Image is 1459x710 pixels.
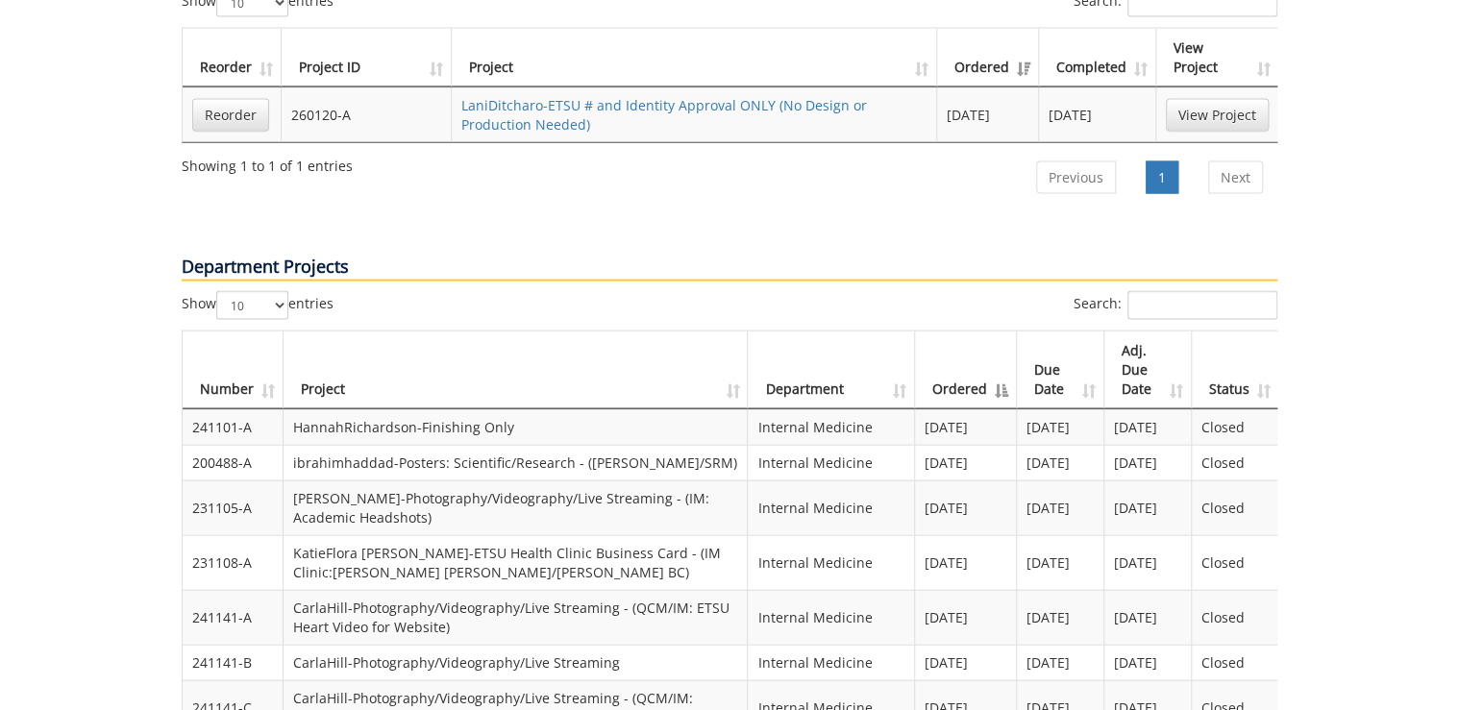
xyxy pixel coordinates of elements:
[915,331,1017,409] th: Ordered: activate to sort column descending
[1104,409,1192,445] td: [DATE]
[284,480,748,535] td: [PERSON_NAME]-Photography/Videography/Live Streaming - (IM: Academic Headshots)
[1104,331,1192,409] th: Adj. Due Date: activate to sort column ascending
[452,29,937,87] th: Project: activate to sort column ascending
[284,331,748,409] th: Project: activate to sort column ascending
[1192,480,1278,535] td: Closed
[1104,480,1192,535] td: [DATE]
[1156,29,1278,87] th: View Project: activate to sort column ascending
[284,409,748,445] td: HannahRichardson-Finishing Only
[461,96,867,134] a: LaniDitcharo-ETSU # and Identity Approval ONLY (No Design or Production Needed)
[1017,590,1104,645] td: [DATE]
[1166,99,1269,132] a: View Project
[1192,445,1278,480] td: Closed
[937,29,1039,87] th: Ordered: activate to sort column ascending
[1192,590,1278,645] td: Closed
[1192,331,1278,409] th: Status: activate to sort column ascending
[183,590,284,645] td: 241141-A
[1017,409,1104,445] td: [DATE]
[1192,409,1278,445] td: Closed
[1208,161,1263,194] a: Next
[748,480,915,535] td: Internal Medicine
[183,535,284,590] td: 231108-A
[915,445,1017,480] td: [DATE]
[192,99,269,132] a: Reorder
[282,29,452,87] th: Project ID: activate to sort column ascending
[748,535,915,590] td: Internal Medicine
[183,29,282,87] th: Reorder: activate to sort column ascending
[1104,445,1192,480] td: [DATE]
[915,535,1017,590] td: [DATE]
[748,409,915,445] td: Internal Medicine
[183,445,284,480] td: 200488-A
[183,409,284,445] td: 241101-A
[1039,29,1156,87] th: Completed: activate to sort column ascending
[1104,535,1192,590] td: [DATE]
[284,445,748,480] td: ibrahimhaddad-Posters: Scientific/Research - ([PERSON_NAME]/SRM)
[182,255,1277,282] p: Department Projects
[182,149,353,176] div: Showing 1 to 1 of 1 entries
[1039,87,1156,142] td: [DATE]
[1146,161,1178,194] a: 1
[1104,590,1192,645] td: [DATE]
[284,535,748,590] td: KatieFlora [PERSON_NAME]-ETSU Health Clinic Business Card - (IM Clinic:[PERSON_NAME] [PERSON_NAME...
[748,445,915,480] td: Internal Medicine
[183,480,284,535] td: 231105-A
[748,645,915,680] td: Internal Medicine
[216,291,288,320] select: Showentries
[183,645,284,680] td: 241141-B
[1017,535,1104,590] td: [DATE]
[1074,291,1277,320] label: Search:
[937,87,1039,142] td: [DATE]
[748,331,915,409] th: Department: activate to sort column ascending
[748,590,915,645] td: Internal Medicine
[182,291,334,320] label: Show entries
[282,87,452,142] td: 260120-A
[1127,291,1277,320] input: Search:
[284,645,748,680] td: CarlaHill-Photography/Videography/Live Streaming
[915,480,1017,535] td: [DATE]
[1036,161,1116,194] a: Previous
[284,590,748,645] td: CarlaHill-Photography/Videography/Live Streaming - (QCM/IM: ETSU Heart Video for Website)
[1104,645,1192,680] td: [DATE]
[915,590,1017,645] td: [DATE]
[1017,331,1104,409] th: Due Date: activate to sort column ascending
[1192,535,1278,590] td: Closed
[1017,480,1104,535] td: [DATE]
[915,409,1017,445] td: [DATE]
[1017,645,1104,680] td: [DATE]
[915,645,1017,680] td: [DATE]
[1192,645,1278,680] td: Closed
[183,331,284,409] th: Number: activate to sort column ascending
[1017,445,1104,480] td: [DATE]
